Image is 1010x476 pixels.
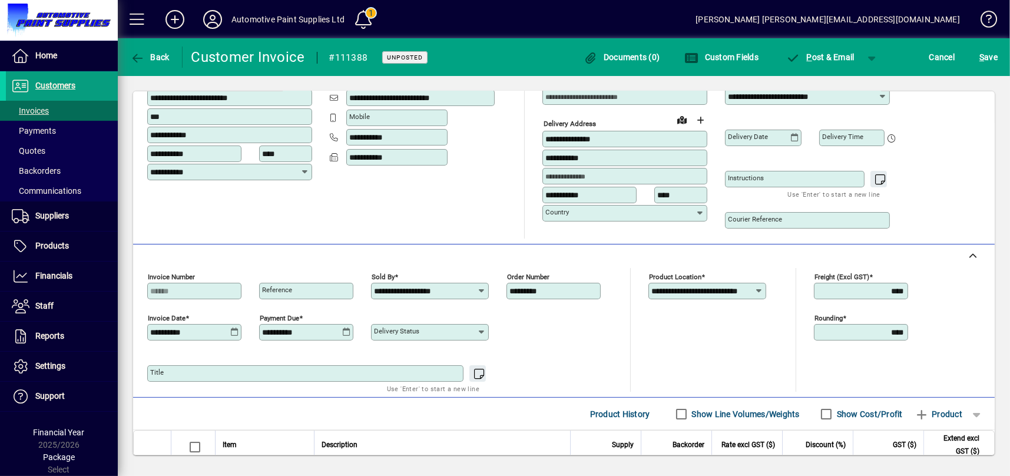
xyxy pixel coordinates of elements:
[12,166,61,176] span: Backorders
[972,2,995,41] a: Knowledge Base
[194,9,231,30] button: Profile
[584,52,660,62] span: Documents (0)
[322,438,357,451] span: Description
[6,141,118,161] a: Quotes
[6,322,118,351] a: Reports
[979,48,998,67] span: ave
[807,52,812,62] span: P
[786,52,855,62] span: ost & Email
[35,301,54,310] span: Staff
[590,405,650,424] span: Product History
[35,211,69,220] span: Suppliers
[835,408,903,420] label: Show Cost/Profit
[721,438,775,451] span: Rate excl GST ($)
[12,126,56,135] span: Payments
[581,47,663,68] button: Documents (0)
[329,48,368,67] div: #111388
[6,121,118,141] a: Payments
[12,146,45,156] span: Quotes
[6,161,118,181] a: Backorders
[43,452,75,462] span: Package
[372,273,395,281] mat-label: Sold by
[691,111,710,130] button: Choose address
[696,10,960,29] div: [PERSON_NAME] [PERSON_NAME][EMAIL_ADDRESS][DOMAIN_NAME]
[35,331,64,341] span: Reports
[681,47,761,68] button: Custom Fields
[545,208,569,216] mat-label: Country
[814,314,843,322] mat-label: Rounding
[649,273,701,281] mat-label: Product location
[6,232,118,261] a: Products
[814,273,869,281] mat-label: Freight (excl GST)
[612,438,634,451] span: Supply
[260,314,299,322] mat-label: Payment due
[728,133,768,141] mat-label: Delivery date
[231,10,345,29] div: Automotive Paint Supplies Ltd
[6,382,118,411] a: Support
[35,391,65,401] span: Support
[374,327,419,335] mat-label: Delivery status
[35,51,57,60] span: Home
[6,201,118,231] a: Suppliers
[148,273,195,281] mat-label: Invoice number
[585,404,655,425] button: Product History
[6,352,118,381] a: Settings
[915,405,962,424] span: Product
[6,41,118,71] a: Home
[262,286,292,294] mat-label: Reference
[12,186,81,196] span: Communications
[6,292,118,321] a: Staff
[929,48,955,67] span: Cancel
[6,101,118,121] a: Invoices
[684,52,759,62] span: Custom Fields
[12,106,49,115] span: Invoices
[822,133,863,141] mat-label: Delivery time
[191,48,305,67] div: Customer Invoice
[976,47,1001,68] button: Save
[387,382,479,395] mat-hint: Use 'Enter' to start a new line
[150,368,164,376] mat-label: Title
[35,271,72,280] span: Financials
[690,408,800,420] label: Show Line Volumes/Weights
[35,361,65,371] span: Settings
[349,113,370,121] mat-label: Mobile
[780,47,860,68] button: Post & Email
[148,314,186,322] mat-label: Invoice date
[728,174,764,182] mat-label: Instructions
[223,438,237,451] span: Item
[673,438,704,451] span: Backorder
[788,187,880,201] mat-hint: Use 'Enter' to start a new line
[34,428,85,437] span: Financial Year
[35,81,75,90] span: Customers
[387,54,423,61] span: Unposted
[130,52,170,62] span: Back
[127,47,173,68] button: Back
[35,241,69,250] span: Products
[6,181,118,201] a: Communications
[507,273,549,281] mat-label: Order number
[806,438,846,451] span: Discount (%)
[156,9,194,30] button: Add
[979,52,984,62] span: S
[931,432,979,458] span: Extend excl GST ($)
[909,404,968,425] button: Product
[893,438,916,451] span: GST ($)
[118,47,183,68] app-page-header-button: Back
[926,47,958,68] button: Cancel
[728,215,782,223] mat-label: Courier Reference
[673,110,691,129] a: View on map
[6,262,118,291] a: Financials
